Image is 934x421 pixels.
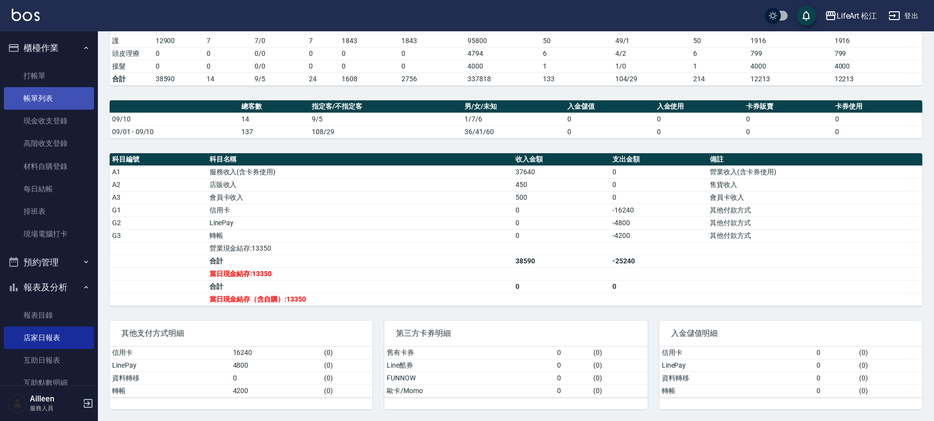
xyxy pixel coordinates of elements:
[707,153,922,166] th: 備註
[110,216,207,229] td: G2
[691,34,748,47] td: 50
[110,34,153,47] td: 護
[110,178,207,191] td: A2
[239,100,309,113] th: 總客數
[207,280,513,293] td: 合計
[322,384,373,397] td: ( 0 )
[207,255,513,267] td: 合計
[540,72,613,85] td: 133
[540,60,613,72] td: 1
[4,155,94,178] a: 材料自購登錄
[322,359,373,372] td: ( 0 )
[885,7,922,25] button: 登出
[153,72,204,85] td: 38590
[4,110,94,132] a: 現金收支登錄
[110,347,373,398] table: a dense table
[513,204,610,216] td: 0
[204,60,253,72] td: 0
[309,125,462,138] td: 108/29
[707,216,922,229] td: 其他付款方式
[207,178,513,191] td: 店販收入
[153,60,204,72] td: 0
[613,72,691,85] td: 104/29
[322,347,373,359] td: ( 0 )
[110,125,239,138] td: 09/01 - 09/10
[744,100,833,113] th: 卡券販賣
[555,384,591,397] td: 0
[814,359,856,372] td: 0
[707,178,922,191] td: 售貨收入
[4,132,94,155] a: 高階收支登錄
[832,47,922,60] td: 799
[540,47,613,60] td: 6
[565,113,654,125] td: 0
[659,347,922,398] table: a dense table
[555,359,591,372] td: 0
[4,65,94,87] a: 打帳單
[207,191,513,204] td: 會員卡收入
[4,349,94,372] a: 互助日報表
[384,359,554,372] td: Line酷券
[110,153,207,166] th: 科目編號
[12,9,40,21] img: Logo
[654,125,744,138] td: 0
[654,113,744,125] td: 0
[613,47,691,60] td: 4 / 2
[110,153,922,306] table: a dense table
[110,347,231,359] td: 信用卡
[540,34,613,47] td: 50
[231,347,322,359] td: 16240
[707,229,922,242] td: 其他付款方式
[744,113,833,125] td: 0
[207,153,513,166] th: 科目名稱
[613,60,691,72] td: 1 / 0
[857,359,922,372] td: ( 0 )
[591,359,648,372] td: ( 0 )
[591,372,648,384] td: ( 0 )
[707,204,922,216] td: 其他付款方式
[8,394,27,413] img: Person
[857,384,922,397] td: ( 0 )
[591,347,648,359] td: ( 0 )
[832,34,922,47] td: 1916
[565,100,654,113] th: 入金儲值
[110,60,153,72] td: 接髮
[513,216,610,229] td: 0
[110,165,207,178] td: A1
[462,100,565,113] th: 男/女/未知
[837,10,877,22] div: LifeArt 松江
[748,72,832,85] td: 12213
[465,34,540,47] td: 95800
[462,113,565,125] td: 1/7/6
[110,372,231,384] td: 資料轉移
[462,125,565,138] td: 36/41/60
[384,384,554,397] td: 歐卡/Momo
[204,72,253,85] td: 14
[513,280,610,293] td: 0
[110,100,922,139] table: a dense table
[110,47,153,60] td: 頭皮理療
[814,372,856,384] td: 0
[110,113,239,125] td: 09/10
[30,404,80,413] p: 服務人員
[691,47,748,60] td: 6
[322,372,373,384] td: ( 0 )
[748,34,832,47] td: 1916
[610,165,707,178] td: 0
[610,255,707,267] td: -25240
[339,47,399,60] td: 0
[833,100,922,113] th: 卡券使用
[659,384,815,397] td: 轉帳
[306,34,340,47] td: 7
[814,384,856,397] td: 0
[796,6,816,25] button: save
[396,328,635,338] span: 第三方卡券明細
[110,72,153,85] td: 合計
[239,113,309,125] td: 14
[384,372,554,384] td: FUNNOW
[857,372,922,384] td: ( 0 )
[671,328,911,338] span: 入金儲值明細
[110,229,207,242] td: G3
[231,384,322,397] td: 4200
[239,125,309,138] td: 137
